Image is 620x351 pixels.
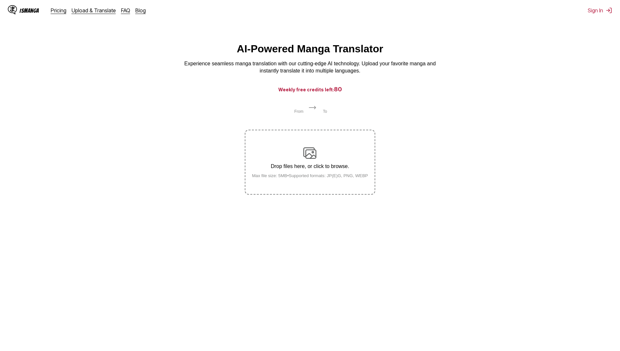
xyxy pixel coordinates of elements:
[121,7,130,14] a: FAQ
[8,5,51,16] a: IsManga LogoIsManga
[135,7,146,14] a: Blog
[72,7,116,14] a: Upload & Translate
[51,7,66,14] a: Pricing
[180,60,440,75] p: Experience seamless manga translation with our cutting-edge AI technology. Upload your favorite m...
[8,5,17,14] img: IsManga Logo
[588,7,612,14] button: Sign In
[294,109,303,114] label: From
[237,43,383,55] h1: AI-Powered Manga Translator
[16,85,604,93] h3: Weekly free credits left:
[20,7,39,14] div: IsManga
[247,173,373,178] small: Max file size: 5MB • Supported formats: JP(E)G, PNG, WEBP
[323,109,327,114] label: To
[334,86,342,93] span: 80
[247,163,373,169] p: Drop files here, or click to browse.
[309,104,316,111] img: Languages icon
[606,7,612,14] img: Sign out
